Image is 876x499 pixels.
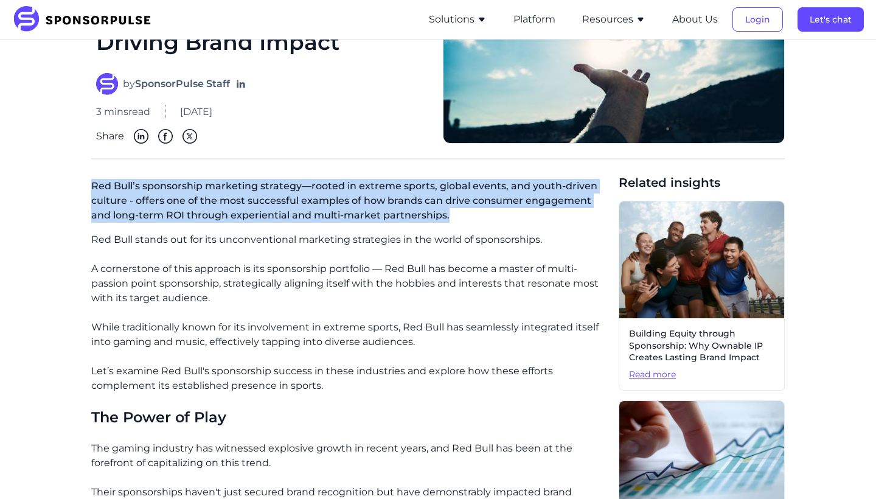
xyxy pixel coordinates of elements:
iframe: Chat Widget [815,441,876,499]
button: Let's chat [798,7,864,32]
button: Resources [582,12,645,27]
img: SponsorPulse Staff [96,73,118,95]
span: Related insights [619,174,785,191]
strong: SponsorPulse Staff [135,78,230,89]
h3: The Power of Play [91,408,609,427]
span: Read more [629,369,774,381]
button: Solutions [429,12,487,27]
span: Share [96,129,124,144]
span: Building Equity through Sponsorship: Why Ownable IP Creates Lasting Brand Impact [629,328,774,364]
img: Facebook [158,129,173,144]
img: Twitter [182,129,197,144]
p: Red Bull stands out for its unconventional marketing strategies in the world of sponsorships. [91,232,609,247]
span: by [123,77,230,91]
a: Let's chat [798,14,864,25]
a: Building Equity through Sponsorship: Why Ownable IP Creates Lasting Brand ImpactRead more [619,201,785,391]
img: SponsorPulse [12,6,160,33]
span: [DATE] [180,105,212,119]
button: Login [732,7,783,32]
div: Chat-widget [815,441,876,499]
span: 3 mins read [96,105,150,119]
p: Let’s examine Red Bull's sponsorship success in these industries and explore how these efforts co... [91,364,609,393]
a: Login [732,14,783,25]
button: About Us [672,12,718,27]
img: Photo by Leire Cavia, courtesy of Unsplash [619,201,784,318]
p: A cornerstone of this approach is its sponsorship portfolio — Red Bull has become a master of mul... [91,262,609,305]
img: Linkedin [134,129,148,144]
a: Platform [513,14,555,25]
button: Platform [513,12,555,27]
p: The gaming industry has witnessed explosive growth in recent years, and Red Bull has been at the ... [91,441,609,470]
a: Follow on LinkedIn [235,78,247,90]
p: Red Bull’s sponsorship marketing strategy—rooted in extreme sports, global events, and youth-driv... [91,174,609,232]
a: About Us [672,14,718,25]
p: While traditionally known for its involvement in extreme sports, Red Bull has seamlessly integrat... [91,320,609,349]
